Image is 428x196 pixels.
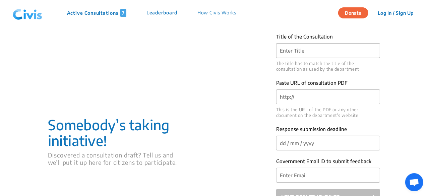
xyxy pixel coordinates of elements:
[338,7,368,18] button: Donate
[276,33,333,41] label: Title of the Consultation
[197,9,237,17] p: How Civis Works
[48,117,181,148] div: Somebody’s taking initiative!
[405,173,423,191] a: Open chat
[277,90,380,104] input: http://
[276,107,380,118] div: This is the URL of the PDF or any other document on the department's website
[277,44,380,58] input: Enter Title
[373,8,418,18] button: Log In / Sign Up
[277,136,380,150] input: dd / mm / yyyy
[276,79,348,87] label: Paste URL of consultation PDF
[48,151,181,166] div: Discovered a consultation draft? Tell us and we’ll put it up here for citizens to participate.
[67,9,126,17] p: Active Consultations
[276,125,347,133] label: Response submission deadline
[338,9,373,16] a: Donate
[276,61,380,72] div: The title has to match the title of the consultation as used by the department
[277,168,380,183] input: Enter Email
[10,3,45,23] img: navlogo.png
[146,9,177,17] p: Leaderboard
[120,9,126,17] span: 7
[276,157,372,165] label: Government Email ID to submit feedback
